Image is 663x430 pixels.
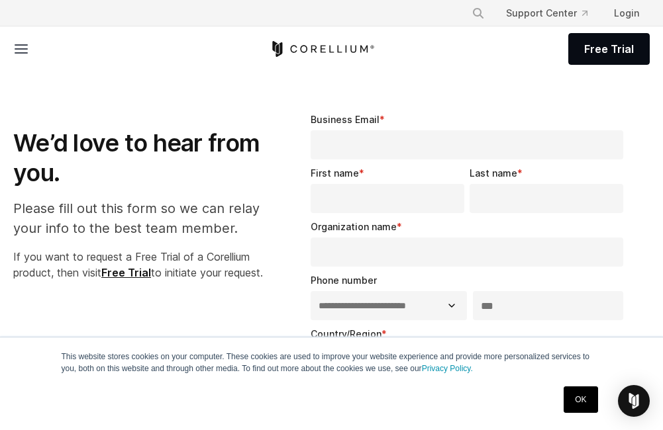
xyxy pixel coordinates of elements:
[311,221,397,232] span: Organization name
[13,249,263,280] p: If you want to request a Free Trial of a Corellium product, then visit to initiate your request.
[422,364,473,373] a: Privacy Policy.
[311,328,382,339] span: Country/Region
[270,41,375,57] a: Corellium Home
[584,41,634,57] span: Free Trial
[62,351,602,374] p: This website stores cookies on your computer. These cookies are used to improve your website expe...
[311,167,359,179] span: First name
[466,1,490,25] button: Search
[564,386,597,413] a: OK
[311,114,380,125] span: Business Email
[13,198,263,238] p: Please fill out this form so we can relay your info to the best team member.
[461,1,650,25] div: Navigation Menu
[495,1,598,25] a: Support Center
[13,128,263,188] h1: We’d love to hear from you.
[470,167,517,179] span: Last name
[568,33,650,65] a: Free Trial
[311,275,377,286] span: Phone number
[603,1,650,25] a: Login
[618,385,650,417] div: Open Intercom Messenger
[101,266,151,279] a: Free Trial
